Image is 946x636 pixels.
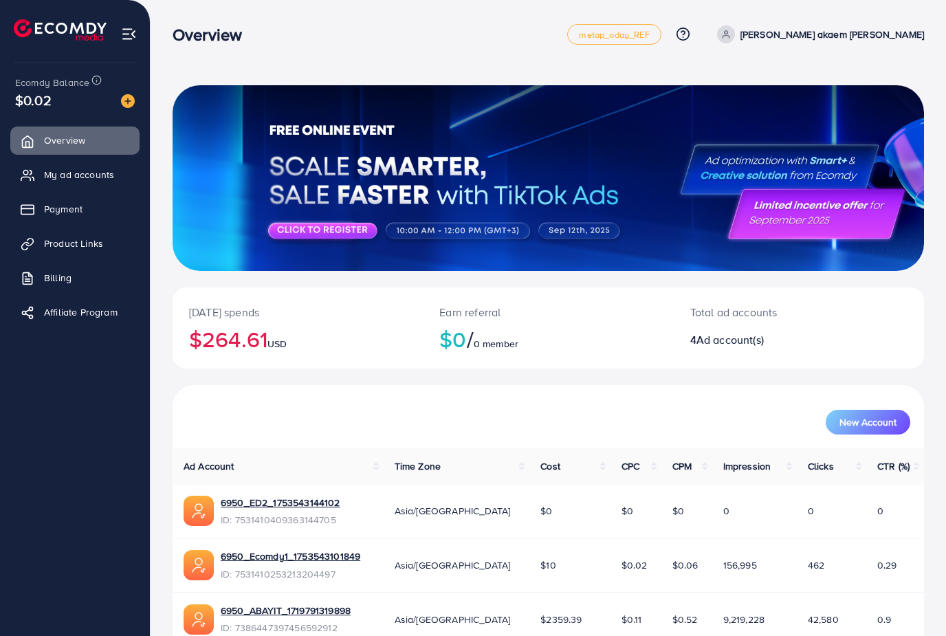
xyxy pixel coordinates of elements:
span: $0 [621,504,633,518]
h2: 4 [690,333,845,347]
span: $2359.39 [540,613,582,626]
h3: Overview [173,25,253,45]
span: USD [267,337,287,351]
span: Ad account(s) [696,332,764,347]
iframe: Chat [888,574,936,626]
span: $0.06 [672,558,698,572]
a: [PERSON_NAME] akaem [PERSON_NAME] [712,25,924,43]
span: Overview [44,133,85,147]
span: 0 member [474,337,518,351]
span: CPC [621,459,639,473]
span: $0.11 [621,613,642,626]
span: ID: 7386447397456592912 [221,621,351,635]
img: image [121,94,135,108]
span: 42,580 [808,613,839,626]
img: ic-ads-acc.e4c84228.svg [184,496,214,526]
span: 0.29 [877,558,897,572]
a: Affiliate Program [10,298,140,326]
span: Time Zone [395,459,441,473]
h2: $0 [439,326,657,352]
a: Payment [10,195,140,223]
span: $0 [672,504,684,518]
p: Total ad accounts [690,304,845,320]
p: [PERSON_NAME] akaem [PERSON_NAME] [740,26,924,43]
span: 462 [808,558,824,572]
a: metap_oday_REF [567,24,661,45]
span: Billing [44,271,71,285]
span: Ad Account [184,459,234,473]
span: ID: 7531410409363144705 [221,513,340,527]
p: Earn referral [439,304,657,320]
span: Asia/[GEOGRAPHIC_DATA] [395,613,511,626]
span: CPM [672,459,692,473]
span: Clicks [808,459,834,473]
span: metap_oday_REF [579,30,649,39]
a: Billing [10,264,140,292]
button: New Account [826,410,910,435]
span: New Account [839,417,896,427]
span: 0 [808,504,814,518]
a: 6950_Ecomdy1_1753543101849 [221,549,360,563]
span: 156,995 [723,558,757,572]
span: $0.02 [15,90,52,110]
a: 6950_ABAYIT_1719791319898 [221,604,351,617]
span: Impression [723,459,771,473]
span: $10 [540,558,555,572]
h2: $264.61 [189,326,406,352]
span: Asia/[GEOGRAPHIC_DATA] [395,558,511,572]
span: 9,219,228 [723,613,764,626]
span: $0.52 [672,613,698,626]
span: My ad accounts [44,168,114,182]
img: logo [14,19,107,41]
span: / [467,323,474,355]
span: Asia/[GEOGRAPHIC_DATA] [395,504,511,518]
a: Product Links [10,230,140,257]
span: Cost [540,459,560,473]
a: Overview [10,127,140,154]
span: 0.9 [877,613,891,626]
a: 6950_ED2_1753543144102 [221,496,340,509]
span: Affiliate Program [44,305,118,319]
span: 0 [723,504,729,518]
span: Ecomdy Balance [15,76,89,89]
img: ic-ads-acc.e4c84228.svg [184,550,214,580]
span: Payment [44,202,82,216]
span: CTR (%) [877,459,910,473]
span: $0.02 [621,558,648,572]
img: ic-ads-acc.e4c84228.svg [184,604,214,635]
p: [DATE] spends [189,304,406,320]
span: ID: 7531410253213204497 [221,567,360,581]
span: $0 [540,504,552,518]
a: My ad accounts [10,161,140,188]
img: menu [121,26,137,42]
span: 0 [877,504,883,518]
span: Product Links [44,237,103,250]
